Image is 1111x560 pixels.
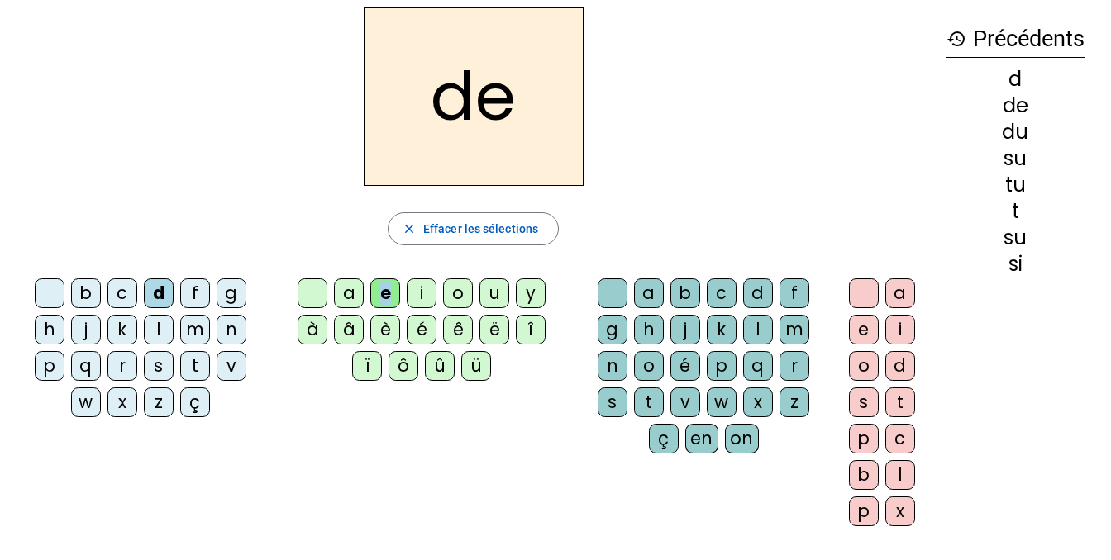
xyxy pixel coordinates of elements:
[298,315,327,344] div: à
[946,228,1085,248] div: su
[885,315,915,344] div: i
[443,278,473,308] div: o
[634,315,664,344] div: h
[670,387,700,417] div: v
[107,315,137,344] div: k
[144,315,174,344] div: l
[849,460,879,490] div: b
[144,278,174,308] div: d
[849,496,879,526] div: p
[217,278,246,308] div: g
[334,278,364,308] div: a
[780,278,809,308] div: f
[634,387,664,417] div: t
[946,175,1085,195] div: tu
[217,315,246,344] div: n
[598,315,627,344] div: g
[71,387,101,417] div: w
[180,315,210,344] div: m
[71,351,101,381] div: q
[649,424,679,453] div: ç
[946,29,966,49] mat-icon: history
[946,122,1085,142] div: du
[707,351,737,381] div: p
[389,351,418,381] div: ô
[334,315,364,344] div: â
[388,212,559,245] button: Effacer les sélections
[425,351,455,381] div: û
[598,387,627,417] div: s
[849,424,879,453] div: p
[780,315,809,344] div: m
[743,351,773,381] div: q
[370,315,400,344] div: è
[707,387,737,417] div: w
[107,387,137,417] div: x
[946,96,1085,116] div: de
[516,315,546,344] div: î
[35,351,64,381] div: p
[743,315,773,344] div: l
[670,351,700,381] div: é
[35,315,64,344] div: h
[516,278,546,308] div: y
[849,387,879,417] div: s
[685,424,718,453] div: en
[423,219,538,239] span: Effacer les sélections
[780,351,809,381] div: r
[885,278,915,308] div: a
[443,315,473,344] div: ê
[946,69,1085,89] div: d
[180,387,210,417] div: ç
[946,254,1085,274] div: si
[743,387,773,417] div: x
[352,351,382,381] div: ï
[707,278,737,308] div: c
[885,387,915,417] div: t
[107,278,137,308] div: c
[634,351,664,381] div: o
[370,278,400,308] div: e
[71,278,101,308] div: b
[885,424,915,453] div: c
[144,387,174,417] div: z
[71,315,101,344] div: j
[707,315,737,344] div: k
[946,149,1085,168] div: su
[402,221,417,236] mat-icon: close
[885,496,915,526] div: x
[479,278,509,308] div: u
[217,351,246,381] div: v
[461,351,491,381] div: ü
[849,351,879,381] div: o
[670,315,700,344] div: j
[364,7,584,186] h2: de
[180,351,210,381] div: t
[634,278,664,308] div: a
[885,351,915,381] div: d
[849,315,879,344] div: e
[144,351,174,381] div: s
[407,278,436,308] div: i
[780,387,809,417] div: z
[885,460,915,490] div: l
[670,278,700,308] div: b
[479,315,509,344] div: ë
[180,278,210,308] div: f
[743,278,773,308] div: d
[107,351,137,381] div: r
[946,202,1085,221] div: t
[946,21,1085,58] h3: Précédents
[598,351,627,381] div: n
[407,315,436,344] div: é
[725,424,759,453] div: on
